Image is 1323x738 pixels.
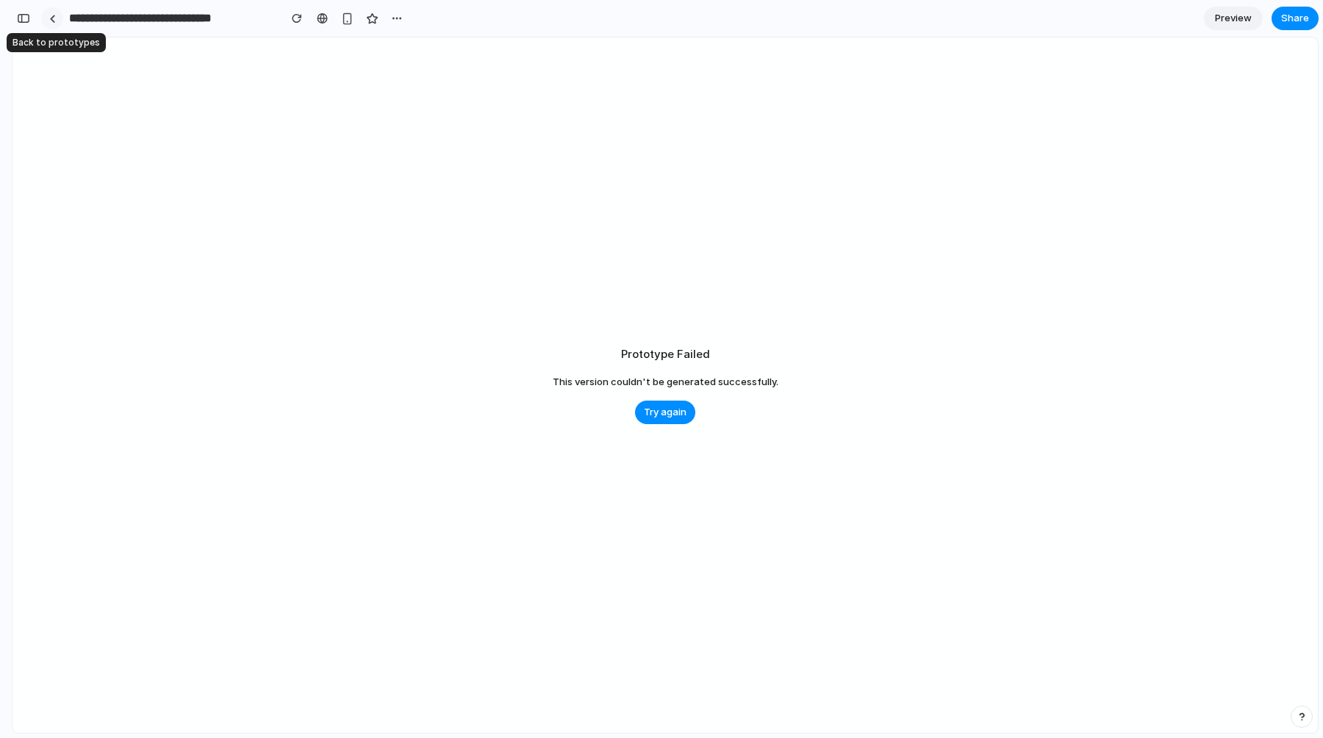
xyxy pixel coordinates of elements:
[635,401,695,424] button: Try again
[644,405,686,420] span: Try again
[1215,11,1252,26] span: Preview
[553,375,778,390] span: This version couldn't be generated successfully.
[1272,7,1319,30] button: Share
[1204,7,1263,30] a: Preview
[621,346,710,363] h2: Prototype Failed
[7,33,106,52] div: Back to prototypes
[1281,11,1309,26] span: Share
